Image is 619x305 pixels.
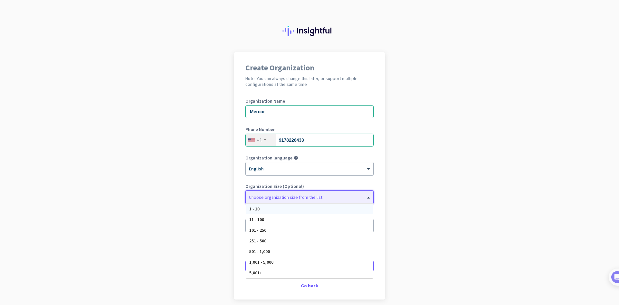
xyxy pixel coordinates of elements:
span: 251 - 500 [249,238,266,244]
label: Organization Time Zone [245,212,374,217]
span: 101 - 250 [249,227,266,233]
img: Insightful [282,26,337,36]
h2: Note: You can always change this later, or support multiple configurations at the same time [245,76,374,87]
input: 201-555-0123 [245,134,374,147]
label: Organization Name [245,99,374,103]
span: 5,001+ [249,270,262,276]
div: Go back [245,283,374,288]
div: +1 [257,137,262,143]
span: 11 - 100 [249,217,264,222]
label: Organization language [245,156,292,160]
div: Options List [246,204,373,278]
h1: Create Organization [245,64,374,72]
i: help [294,156,298,160]
input: What is the name of your organization? [245,105,374,118]
span: 1,001 - 5,000 [249,259,273,265]
button: Create Organization [245,260,374,272]
span: 1 - 10 [249,206,260,212]
label: Organization Size (Optional) [245,184,374,188]
label: Phone Number [245,127,374,132]
span: 501 - 1,000 [249,249,270,254]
